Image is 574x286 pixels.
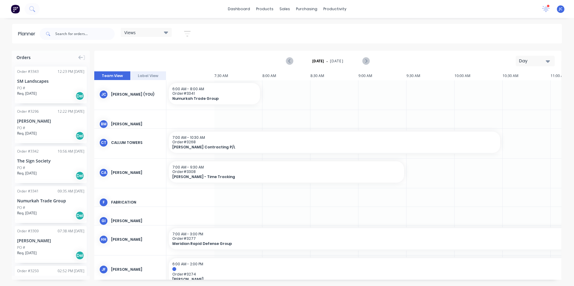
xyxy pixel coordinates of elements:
div: [PERSON_NAME] [17,118,84,124]
div: Fabrication [111,200,161,205]
span: Req. [DATE] [17,250,37,256]
span: Order # 3268 [172,140,497,144]
span: 7:00 AM - 3:00 PM [172,231,203,237]
div: sales [276,4,293,13]
div: Order # 3296 [17,109,39,114]
div: 10:30 AM [503,71,551,80]
div: PO # [17,125,25,131]
span: Views [124,29,136,36]
div: HH [99,235,108,244]
strong: [DATE] [312,58,324,64]
div: [PERSON_NAME] [111,237,161,242]
div: [PERSON_NAME] [111,218,161,224]
div: JC [99,90,108,99]
div: 9:30 AM [406,71,455,80]
div: Del [75,251,84,260]
div: JF [99,265,108,274]
div: Numurkah Trade Group [17,198,84,204]
div: Day [519,58,547,64]
div: F [99,198,108,207]
div: products [253,4,276,13]
div: [PERSON_NAME] [17,237,84,244]
div: 9:00 AM [358,71,406,80]
div: PO # [17,245,25,250]
div: 09:35 AM [DATE] [58,189,84,194]
div: Del [75,211,84,220]
div: 8:30 AM [310,71,358,80]
div: purchasing [293,4,320,13]
div: 10:00 AM [455,71,503,80]
div: [PERSON_NAME] [111,121,161,127]
span: - [326,58,328,65]
span: Req. [DATE] [17,171,37,176]
div: 12:23 PM [DATE] [58,69,84,74]
span: Req. [DATE] [17,210,37,216]
span: Req. [DATE] [17,131,37,136]
span: Order # 3308 [172,169,400,174]
span: 7:00 AM - 10:30 AM [172,135,205,140]
div: Del [75,131,84,140]
div: GI [99,216,108,225]
div: [PERSON_NAME] [111,267,161,272]
img: Factory [11,4,20,13]
span: Numurkah Trade Group [172,96,248,101]
div: PO # [17,205,25,210]
span: [DATE] [330,58,343,64]
span: 7:00 AM - 9:30 AM [172,165,204,170]
div: productivity [320,4,349,13]
div: Order # 3309 [17,228,39,234]
button: Label View [130,71,166,80]
span: 6:00 AM - 2:00 PM [172,261,203,267]
div: Del [75,91,84,100]
div: The Sign Society [17,158,84,164]
div: Order # 3342 [17,149,39,154]
div: CT [99,138,108,147]
div: 07:38 AM [DATE] [58,228,84,234]
div: 02:52 PM [DATE] [58,268,84,274]
div: 7:30 AM [214,71,262,80]
div: Order # 3341 [17,189,39,194]
div: BM [99,120,108,129]
button: Previous page [286,57,293,65]
div: [PERSON_NAME] [111,170,161,175]
span: Req. [DATE] [17,91,37,96]
div: Callum Towers [111,140,161,145]
div: Del [75,171,84,180]
button: Team View [94,71,130,80]
button: Next page [362,57,369,65]
div: [PERSON_NAME] (You) [111,92,161,97]
span: Order # 3341 [172,91,256,96]
div: 10:56 AM [DATE] [58,149,84,154]
div: 8:00 AM [262,71,310,80]
div: Planner [18,30,38,37]
a: dashboard [225,4,253,13]
span: Orders [17,54,31,61]
button: Day [516,56,555,66]
span: [PERSON_NAME] - Time Tracking [172,174,378,179]
span: [PERSON_NAME] Contracting P/L [172,145,464,149]
div: Order # 3343 [17,69,39,74]
div: Order # 3250 [17,268,39,274]
div: 12:22 PM [DATE] [58,109,84,114]
div: SM Landscapes [17,78,84,84]
span: JC [559,6,563,12]
span: 6:00 AM - 8:00 AM [172,86,204,91]
input: Search for orders... [55,28,115,40]
div: CA [99,168,108,177]
div: PO # [17,165,25,171]
div: PO # [17,85,25,91]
